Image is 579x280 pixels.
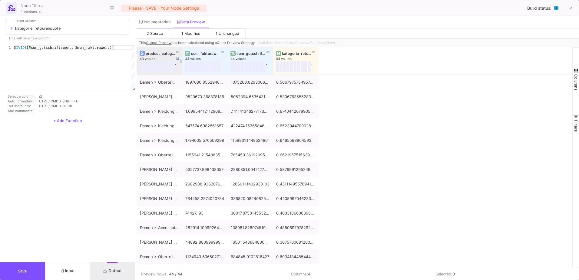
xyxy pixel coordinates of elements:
b: 0 [452,272,455,276]
img: function-ui.svg [8,4,15,12]
div: 0.6034184485444386 [276,250,315,264]
span: Save [18,269,27,273]
div: 1134943.6066027195 [185,250,224,264]
div: 0.6621957515639587 [276,148,315,162]
span: Functions [21,9,37,14]
td: Get more info: [6,104,38,108]
div: 5052394.653543173 [231,90,270,104]
span: CTRL / CMD + SHIFT + F [39,99,78,103]
div: 0.6523944709028312 [276,119,315,133]
span: CTRL / CMD + CLICK [39,104,72,108]
span: 1 Unchanged [216,31,239,36]
span: (@sum_gutschriftswert, @sum_fakturawert [27,45,109,50]
div: Preview Rows: [141,271,168,277]
span: 2 Source [147,31,163,36]
div: 1159931.144852496 [231,133,270,148]
div: Damen > Oberteile > Trachtenblusen [140,148,179,162]
div: Damen > Oberteile > Trachtenmieder [140,250,179,264]
div: 5357737.898438057 [185,162,224,177]
div: product_category [146,51,176,56]
div: [PERSON_NAME] > Kleidung > Trachten T-Shirts [140,235,179,249]
div: sum_fakturawert [191,51,221,56]
div: 0.4311149557694158 [276,177,315,191]
div: 0.5667975754957885 [276,75,315,89]
div: Damen > Kleidung > Lederhosen [140,119,179,133]
div: 0.4880697978292259 [276,221,315,235]
b: / 44 [175,271,182,277]
span: Output [103,268,122,273]
div: Damen > Kleidung > Dirndl [140,104,179,118]
div: 282914.10099264974 [185,221,224,235]
span: Input [60,268,75,273]
div: 9520670.368878186 [185,90,224,104]
input: Node Title... [19,1,104,9]
div: [PERSON_NAME] > Kleidung > Trachtenwesten [140,162,179,177]
div: Please - SAVE - your node settings [121,5,207,12]
span: 1 Modified [181,31,200,36]
span: DIVIDE [14,45,27,50]
div: 44 values [230,57,276,61]
button: Hotkeys List [106,2,118,14]
div: 43 values [140,57,185,61]
div: 2494.8311105684998 [231,264,270,278]
span: Filters [574,120,578,132]
a: Quick Preview Strategy [217,41,255,45]
div: Damen > Kleidung > Trachtenröcke [140,133,179,148]
u: Output Preview [146,41,171,45]
div: Damen > Oberteile > Trachtenjacken [140,75,179,89]
td: Add comments: [6,108,38,113]
button: Input [45,262,90,280]
b: 44 [169,271,174,277]
div: . [266,61,267,72]
div: 0.40331866088988866 [276,206,315,220]
div: 0.5306763555283653 [276,90,315,104]
div: 1897080.8552948826 [185,75,224,89]
div: 684845.9102816427 [231,250,270,264]
div: . [175,61,176,72]
div: kategorie_retourenquote [282,51,312,56]
span: -- [39,109,42,113]
div: [PERSON_NAME] > Kleidung > Trachtenjacken [140,192,179,206]
div: Data Preview [177,20,205,25]
td: Selected: [431,268,575,280]
div: 44 values [185,57,230,61]
div: 1155941.2154383543 [185,148,224,162]
div: Damen > Accessoires > Trachten-Haarschmuck [140,221,179,235]
div: . [220,61,221,72]
img: PENDING [554,6,558,10]
div: 0.6465593864593454 [276,133,315,148]
div: 6048.9400000000005 [185,264,224,278]
div: Damen > Accessoires > Trachtengürtel [140,264,179,278]
img: columns.svg [9,27,14,31]
div: 30017.875814553296 [231,206,270,220]
div: 1.0995441211290866E8 [185,104,224,118]
div: This has been calculated using a [139,40,256,45]
div: Documentation [139,20,171,25]
div: 7.411413462771738E7 [231,104,270,118]
div: 138081.82807451976 [231,221,270,235]
button: 1 Unchanged [209,28,246,38]
b: 4 [308,272,310,276]
div: 2982988.936207633 [185,177,224,191]
div: 74427.193 [185,206,224,220]
div: 0.3675760681260401 [276,235,315,249]
div: 44 values [276,57,321,61]
div: [PERSON_NAME] > Kleidung > Trachtenhosen [140,206,179,220]
button: Output [90,262,135,280]
button: 2 Source [137,28,173,38]
div: 422474.15265846363 [231,119,270,133]
div: 0.6740442079905984 [276,104,315,118]
span: Build status: [527,6,551,11]
div: 647574.6982861657 [185,119,224,133]
div: 44892.88099999999 [185,235,224,249]
p: This will be a new column [6,36,129,41]
div: 0.4124410410036303 [276,264,315,278]
div: 16501.548684830206 [231,235,270,249]
span: + Add Function [53,118,82,123]
div: 764458.2574020784 [185,192,224,206]
div: sum_gutschriftswert [237,51,266,56]
div: 336820.08240825887 [231,192,270,206]
td: Columns: [286,268,431,280]
div: 0.44059970462337916 [276,192,315,206]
